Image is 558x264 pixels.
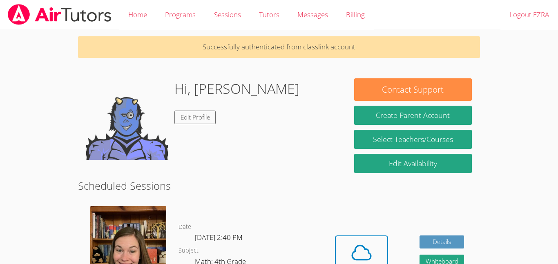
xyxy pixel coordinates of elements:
a: Edit Availability [354,154,472,173]
h2: Scheduled Sessions [78,178,480,193]
img: airtutors_banner-c4298cdbf04f3fff15de1276eac7730deb9818008684d7c2e4769d2f7ddbe033.png [7,4,112,25]
p: Successfully authenticated from classlink account [78,36,480,58]
dt: Date [179,222,191,232]
button: Create Parent Account [354,106,472,125]
a: Edit Profile [174,111,216,124]
button: Contact Support [354,78,472,101]
dt: Subject [179,246,199,256]
a: Details [420,235,464,249]
h1: Hi, [PERSON_NAME] [174,78,299,99]
span: [DATE] 2:40 PM [195,233,243,242]
a: Select Teachers/Courses [354,130,472,149]
span: Messages [297,10,328,19]
img: default.png [86,78,168,160]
